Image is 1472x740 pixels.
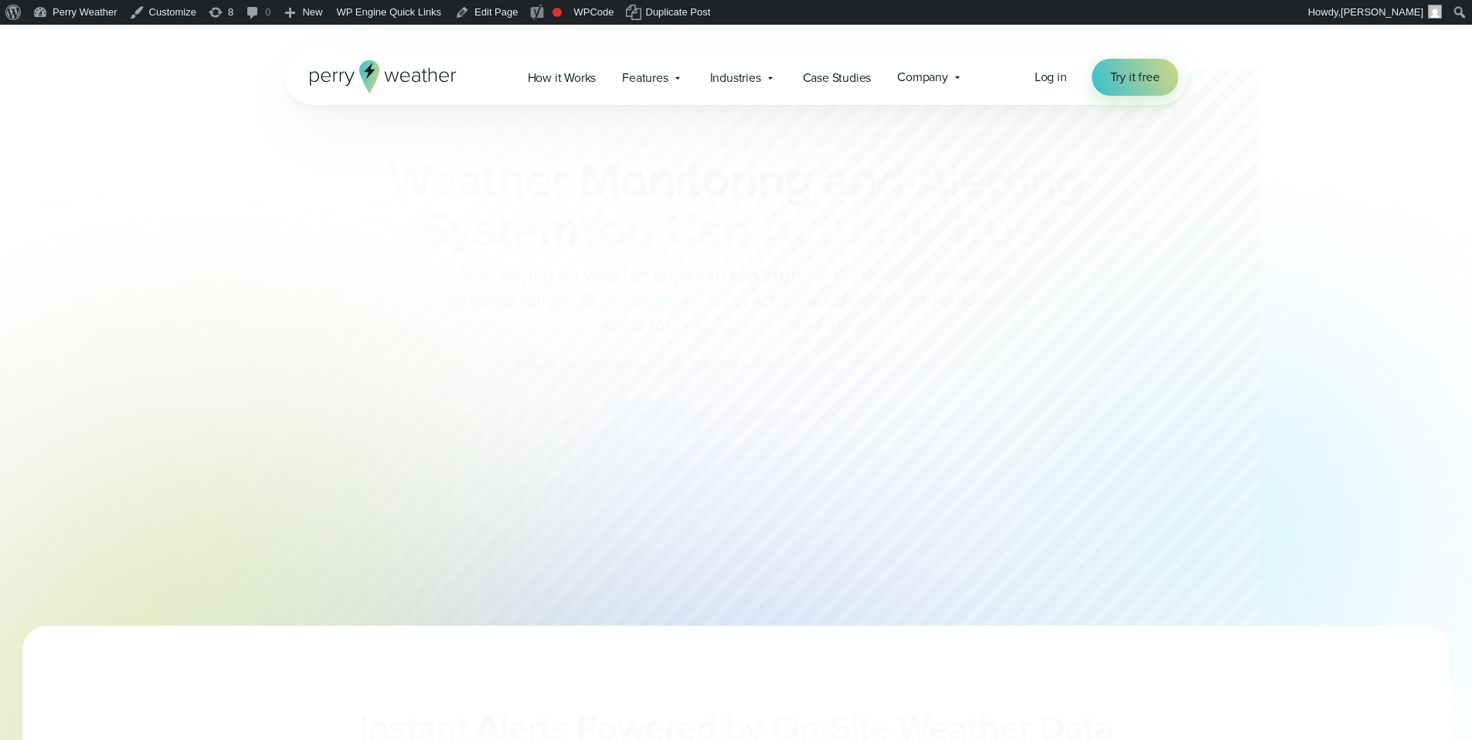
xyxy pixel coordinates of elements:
span: Industries [710,69,761,87]
span: [PERSON_NAME] [1341,6,1423,18]
a: Case Studies [790,62,885,93]
a: How it Works [515,62,610,93]
span: Try it free [1110,68,1160,87]
a: Log in [1035,68,1067,87]
span: Company [897,68,948,87]
span: Case Studies [803,69,872,87]
span: How it Works [528,69,597,87]
span: Features [622,69,668,87]
div: Focus keyphrase not set [552,8,562,17]
a: Try it free [1092,59,1178,96]
span: Log in [1035,68,1067,86]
